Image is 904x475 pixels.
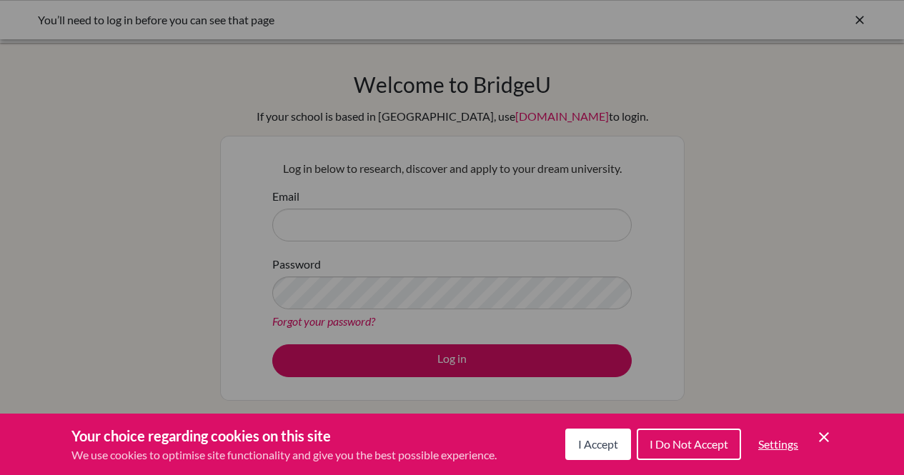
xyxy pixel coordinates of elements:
button: Settings [747,430,810,459]
span: I Do Not Accept [650,437,728,451]
span: Settings [758,437,798,451]
h3: Your choice regarding cookies on this site [71,425,497,446]
button: Save and close [815,429,833,446]
span: I Accept [578,437,618,451]
button: I Do Not Accept [637,429,741,460]
button: I Accept [565,429,631,460]
p: We use cookies to optimise site functionality and give you the best possible experience. [71,446,497,464]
